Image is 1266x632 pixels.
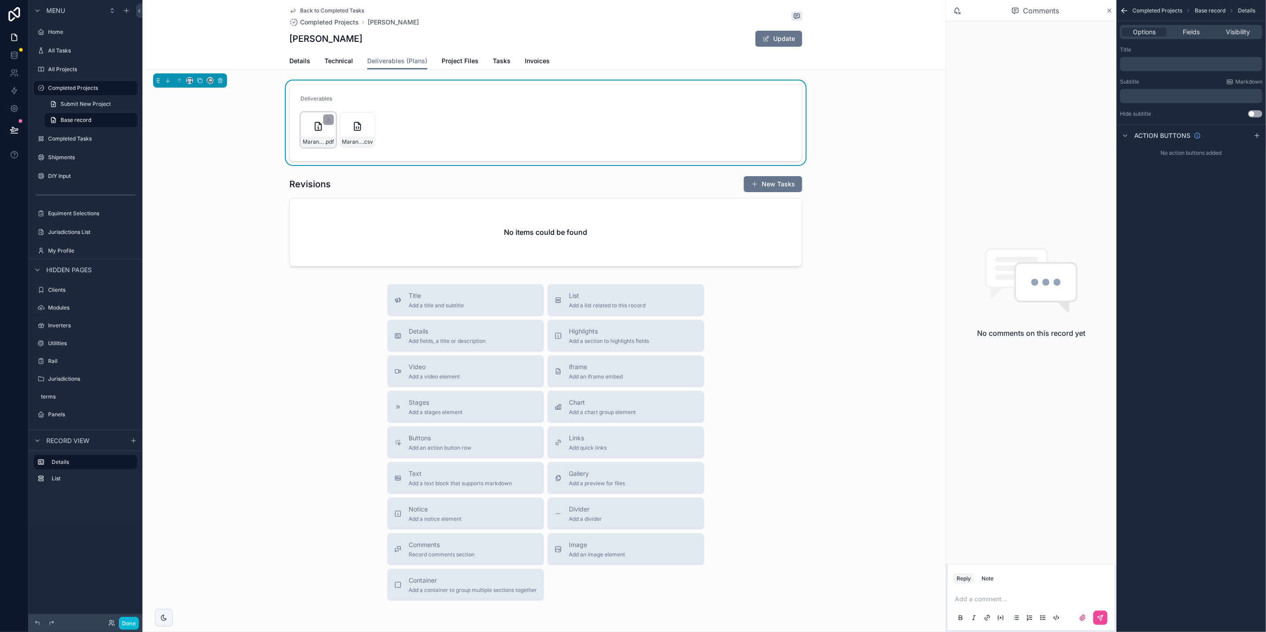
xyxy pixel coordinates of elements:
[387,462,544,494] button: TextAdd a text block that supports markdown
[300,18,359,27] span: Completed Projects
[409,291,464,300] span: Title
[409,576,537,585] span: Container
[409,362,460,371] span: Video
[1183,28,1200,36] span: Fields
[46,436,89,445] span: Record view
[548,320,704,352] button: HighlightsAdd a section to highlights fields
[1134,131,1190,140] span: Action buttons
[409,505,462,514] span: Notice
[34,169,137,183] a: DIY Input
[34,390,137,404] a: terms
[442,53,479,71] a: Project Files
[48,135,135,142] label: Completed Tasks
[1120,89,1262,103] div: scrollable content
[34,407,137,422] a: Panels
[1120,46,1131,53] label: Title
[48,229,135,236] label: Jurisdictions List
[300,7,364,14] span: Back to Completed Tasks
[48,210,135,217] label: Equiment Selections
[367,53,427,70] a: Deliverables (Plans)
[1238,7,1255,14] span: Details
[569,444,607,451] span: Add quick links
[48,340,135,347] label: Utilities
[569,551,625,558] span: Add an image element
[569,302,645,309] span: Add a list related to this record
[569,338,649,345] span: Add a section to highlights fields
[548,391,704,423] button: ChartAdd a chart group element
[34,372,137,386] a: Jurisdictions
[977,328,1085,338] h2: No comments on this record yet
[409,409,463,416] span: Add a stages element
[569,291,645,300] span: List
[525,53,550,71] a: Invoices
[1235,78,1262,85] span: Markdown
[367,56,427,65] span: Deliverables (Plans)
[48,47,135,54] label: All Tasks
[48,66,135,73] label: All Projects
[363,138,373,145] span: .csv
[48,322,135,329] label: Inverters
[34,132,137,146] a: Completed Tasks
[289,7,364,14] a: Back to Completed Tasks
[34,150,137,165] a: Shipments
[387,284,544,316] button: TitleAdd a title and subtitle
[368,18,419,27] a: [PERSON_NAME]
[34,81,137,95] a: Completed Projects
[548,355,704,387] button: iframeAdd an iframe embed
[569,398,636,407] span: Chart
[548,284,704,316] button: ListAdd a list related to this record
[569,540,625,549] span: Image
[48,85,132,92] label: Completed Projects
[34,25,137,39] a: Home
[409,551,475,558] span: Record comments section
[569,373,623,380] span: Add an iframe embed
[409,373,460,380] span: Add a video element
[409,302,464,309] span: Add a title and subtitle
[325,138,334,145] span: .pdf
[525,56,550,65] span: Invoices
[387,427,544,459] button: ButtonsAdd an action button row
[569,362,623,371] span: iframe
[34,318,137,333] a: Inverters
[48,286,135,294] label: Clients
[34,283,137,297] a: Clients
[569,327,649,336] span: Highlights
[409,434,471,443] span: Buttons
[548,533,704,565] button: ImageAdd an image element
[34,336,137,350] a: Utilities
[46,6,65,15] span: Menu
[548,498,704,530] button: DividerAdd a divider
[48,411,135,418] label: Panels
[34,44,137,58] a: All Tasks
[48,304,135,311] label: Modules
[982,575,994,582] div: Note
[755,31,802,47] button: Update
[387,391,544,423] button: StagesAdd a stages element
[289,56,310,65] span: Details
[48,173,135,180] label: DIY Input
[387,533,544,565] button: CommentsRecord comments section
[569,409,636,416] span: Add a chart group element
[300,95,332,102] span: Deliverables
[48,375,135,382] label: Jurisdictions
[387,498,544,530] button: NoticeAdd a notice element
[119,617,139,630] button: Done
[409,444,471,451] span: Add an action button row
[569,515,602,523] span: Add a divider
[34,62,137,76] a: All Projects
[1132,7,1182,14] span: Completed Projects
[34,244,137,258] a: My Profile
[1120,110,1151,117] label: Hide subtitle
[569,434,607,443] span: Links
[34,301,137,315] a: Modules
[28,451,142,495] div: scrollable content
[409,327,486,336] span: Details
[1195,7,1225,14] span: Base record
[1226,78,1262,85] a: Markdown
[48,358,135,365] label: Rail
[48,154,135,161] label: Shipments
[52,475,134,482] label: List
[52,459,130,466] label: Details
[45,113,137,127] a: Base record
